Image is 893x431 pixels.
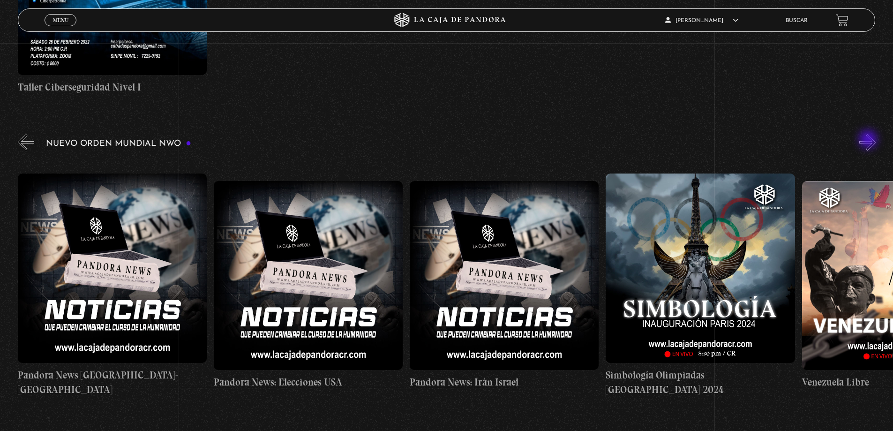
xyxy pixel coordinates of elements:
span: [PERSON_NAME] [665,18,738,23]
h4: Taller Ciberseguridad Nivel I [18,80,207,95]
span: Menu [53,17,68,23]
a: Pandora News [GEOGRAPHIC_DATA]-[GEOGRAPHIC_DATA] [18,158,207,414]
h4: Pandora News: Irán Israel [410,375,599,390]
a: Buscar [786,18,808,23]
a: Pandora News: Elecciones USA [214,158,403,414]
h3: Nuevo Orden Mundial NWO [46,139,191,148]
button: Previous [18,134,34,151]
h4: Pandora News [GEOGRAPHIC_DATA]-[GEOGRAPHIC_DATA] [18,368,207,397]
button: Next [859,134,876,151]
span: Cerrar [50,25,72,32]
h4: Pandora News: Elecciones USA [214,375,403,390]
h4: Simbología Olimpiadas [GEOGRAPHIC_DATA] 2024 [606,368,795,397]
a: View your shopping cart [836,14,848,27]
a: Simbología Olimpiadas [GEOGRAPHIC_DATA] 2024 [606,158,795,414]
a: Pandora News: Irán Israel [410,158,599,414]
